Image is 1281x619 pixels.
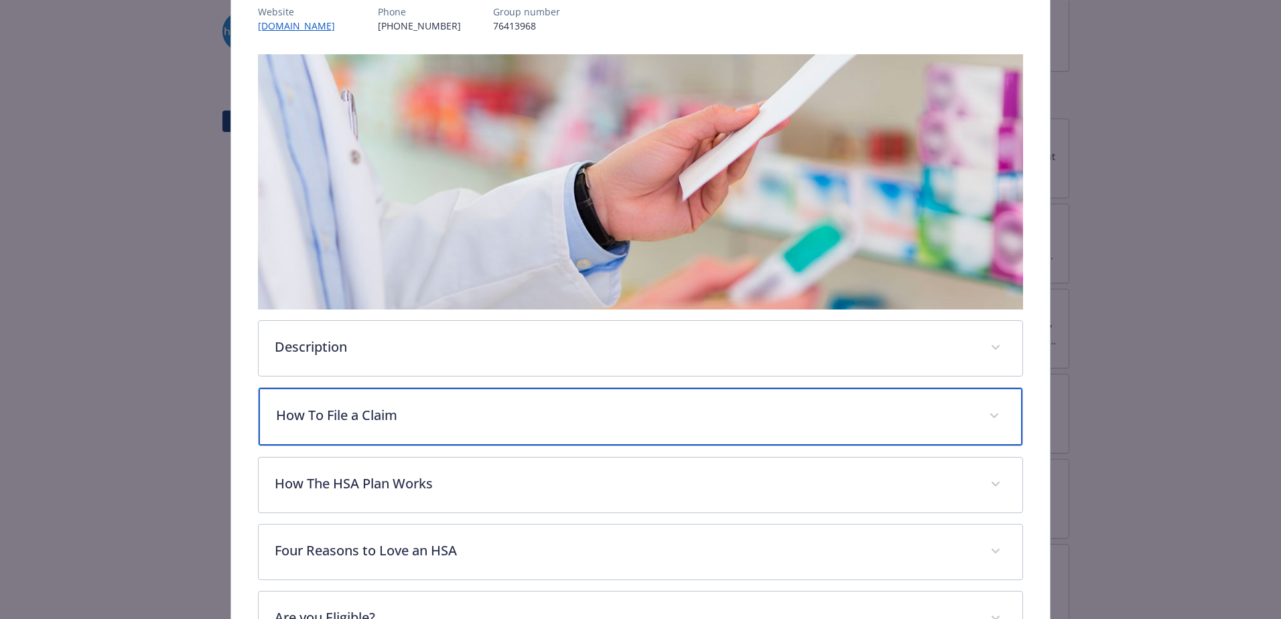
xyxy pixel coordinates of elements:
[259,525,1022,579] div: Four Reasons to Love an HSA
[259,388,1022,445] div: How To File a Claim
[493,5,560,19] p: Group number
[275,337,974,357] p: Description
[259,321,1022,376] div: Description
[258,19,346,32] a: [DOMAIN_NAME]
[259,458,1022,512] div: How The HSA Plan Works
[493,19,560,33] p: 76413968
[258,5,346,19] p: Website
[276,405,973,425] p: How To File a Claim
[378,5,461,19] p: Phone
[275,474,974,494] p: How The HSA Plan Works
[378,19,461,33] p: [PHONE_NUMBER]
[275,541,974,561] p: Four Reasons to Love an HSA
[258,54,1023,309] img: banner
